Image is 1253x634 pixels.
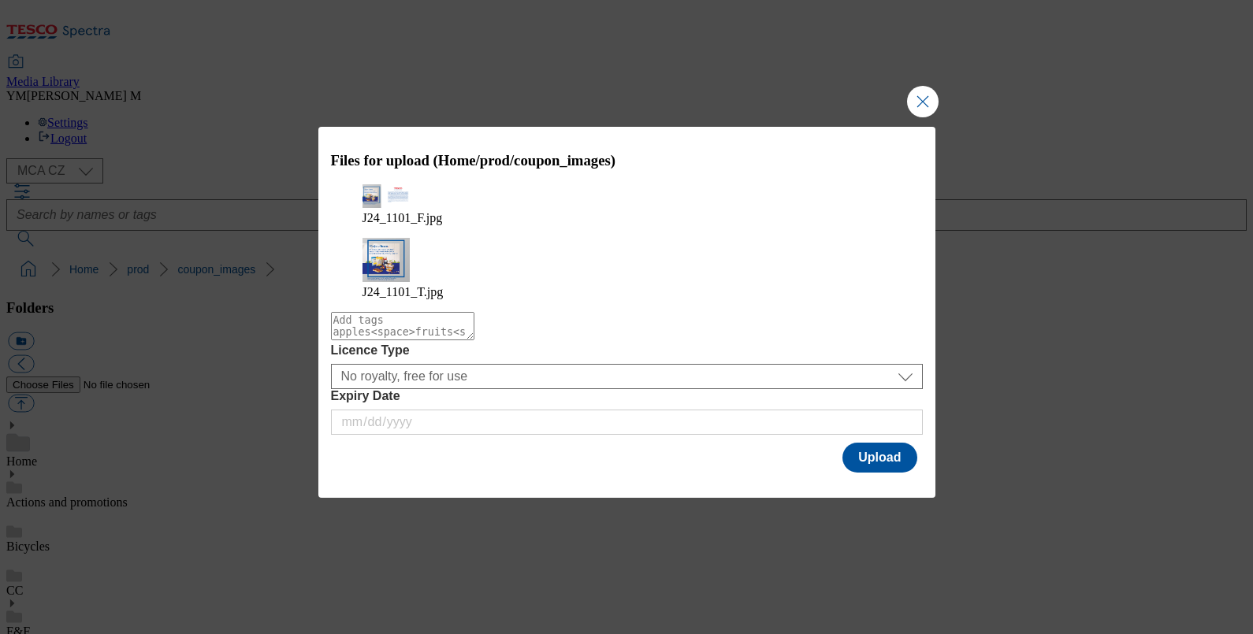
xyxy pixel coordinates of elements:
button: Upload [842,443,917,473]
img: preview [363,238,410,281]
figcaption: J24_1101_F.jpg [363,211,891,225]
h3: Files for upload (Home/prod/coupon_images) [331,152,923,169]
label: Expiry Date [331,389,923,403]
div: Modal [318,127,935,497]
figcaption: J24_1101_T.jpg [363,285,891,299]
label: Licence Type [331,343,923,358]
img: preview [363,184,410,208]
button: Close Modal [907,86,939,117]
